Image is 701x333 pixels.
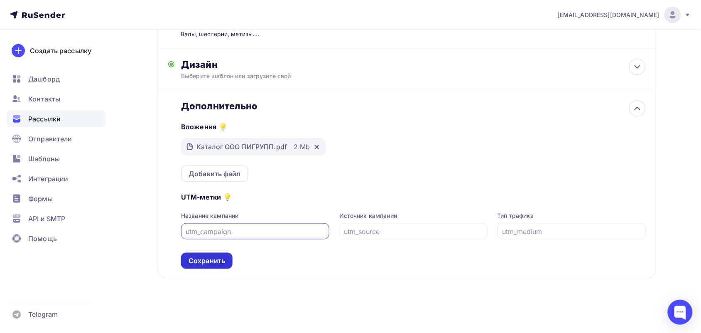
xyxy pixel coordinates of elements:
div: Выберите шаблон или загрузите свой [181,72,599,80]
input: utm_medium [502,227,641,237]
span: Рассылки [28,114,61,124]
span: Telegram [28,310,58,320]
a: Шаблоны [7,150,105,167]
div: Дополнительно [181,100,645,112]
a: Отправители [7,131,105,147]
div: Добавить файл [189,169,241,179]
h5: Вложения [181,122,216,132]
input: utm_source [344,227,483,237]
input: utm_campaign [186,227,325,237]
div: Источник кампании [339,212,488,220]
span: Шаблоны [28,154,60,164]
span: Дашборд [28,74,60,84]
div: Каталог ООО ПИГРУПП.pdf [196,142,287,152]
div: Тип трафика [498,212,646,220]
a: Рассылки [7,111,105,127]
div: Сохранить [189,256,225,266]
div: Создать рассылку [30,46,91,56]
h5: UTM-метки [181,192,221,202]
span: API и SMTP [28,214,65,224]
span: [EMAIL_ADDRESS][DOMAIN_NAME] [558,11,659,19]
div: Валы, шестерни, метизы.... [181,30,345,38]
a: Формы [7,190,105,207]
a: [EMAIL_ADDRESS][DOMAIN_NAME] [558,7,691,23]
span: Помощь [28,234,57,244]
a: Контакты [7,91,105,107]
div: Дизайн [181,59,645,70]
a: Дашборд [7,71,105,87]
div: 2 Mb [294,142,310,152]
span: Формы [28,194,53,204]
span: Контакты [28,94,60,104]
span: Интеграции [28,174,68,184]
span: Отправители [28,134,72,144]
div: Название кампании [181,212,329,220]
